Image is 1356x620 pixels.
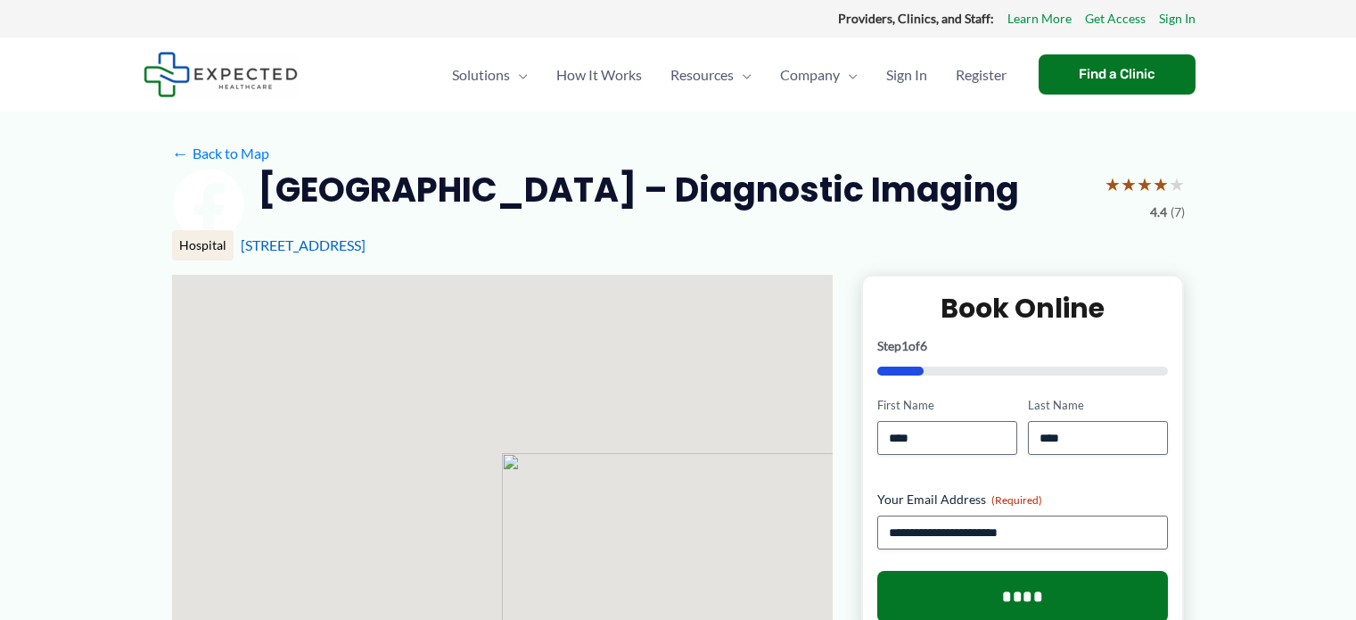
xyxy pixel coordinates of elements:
[1137,168,1153,201] span: ★
[991,493,1042,507] span: (Required)
[920,338,927,353] span: 6
[766,44,872,106] a: CompanyMenu Toggle
[438,44,542,106] a: SolutionsMenu Toggle
[877,491,1169,508] label: Your Email Address
[258,168,1019,211] h2: [GEOGRAPHIC_DATA] – Diagnostic Imaging
[510,44,528,106] span: Menu Toggle
[1028,397,1168,414] label: Last Name
[1153,168,1169,201] span: ★
[172,230,234,260] div: Hospital
[840,44,858,106] span: Menu Toggle
[901,338,908,353] span: 1
[1105,168,1121,201] span: ★
[1007,7,1072,30] a: Learn More
[1171,201,1185,224] span: (7)
[1085,7,1146,30] a: Get Access
[886,44,927,106] span: Sign In
[1150,201,1167,224] span: 4.4
[1159,7,1196,30] a: Sign In
[542,44,656,106] a: How It Works
[956,44,1007,106] span: Register
[452,44,510,106] span: Solutions
[941,44,1021,106] a: Register
[838,11,994,26] strong: Providers, Clinics, and Staff:
[877,291,1169,326] h2: Book Online
[877,397,1017,414] label: First Name
[438,44,1021,106] nav: Primary Site Navigation
[144,52,298,97] img: Expected Healthcare Logo - side, dark font, small
[872,44,941,106] a: Sign In
[734,44,752,106] span: Menu Toggle
[656,44,766,106] a: ResourcesMenu Toggle
[556,44,642,106] span: How It Works
[241,236,366,253] a: [STREET_ADDRESS]
[877,340,1169,352] p: Step of
[172,145,189,161] span: ←
[1121,168,1137,201] span: ★
[172,140,269,167] a: ←Back to Map
[1039,54,1196,95] a: Find a Clinic
[670,44,734,106] span: Resources
[780,44,840,106] span: Company
[1169,168,1185,201] span: ★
